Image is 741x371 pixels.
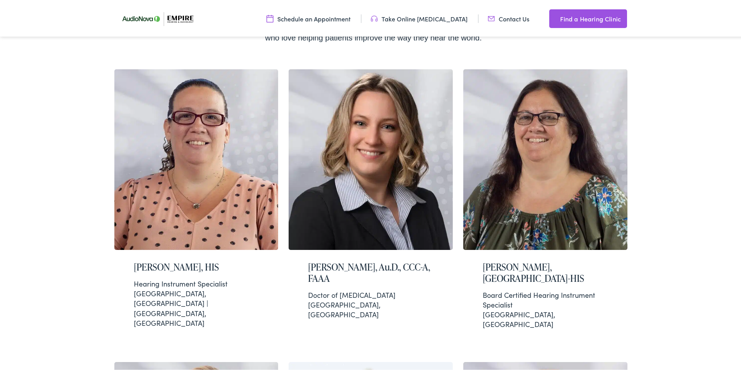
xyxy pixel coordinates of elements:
div: Doctor of [MEDICAL_DATA] [308,288,433,298]
h2: [PERSON_NAME], Au.D., CCC-A, FAAA [308,260,433,283]
div: [GEOGRAPHIC_DATA], [GEOGRAPHIC_DATA] [483,288,608,328]
a: [PERSON_NAME], HIS Hearing Instrument Specialist[GEOGRAPHIC_DATA], [GEOGRAPHIC_DATA] | [GEOGRAPHI... [114,68,279,339]
a: Contact Us [488,13,529,21]
a: Schedule an Appointment [266,13,350,21]
div: Hearing Instrument Specialist [134,277,259,287]
div: [GEOGRAPHIC_DATA], [GEOGRAPHIC_DATA] | [GEOGRAPHIC_DATA], [GEOGRAPHIC_DATA] [134,277,259,326]
img: utility icon [488,13,495,21]
img: utility icon [371,13,378,21]
h2: [PERSON_NAME], HIS [134,260,259,271]
h2: [PERSON_NAME], [GEOGRAPHIC_DATA]-HIS [483,260,608,283]
img: utility icon [266,13,273,21]
div: Board Certified Hearing Instrument Specialist [483,288,608,308]
a: [PERSON_NAME], [GEOGRAPHIC_DATA]-HIS Board Certified Hearing Instrument Specialist[GEOGRAPHIC_DAT... [463,68,627,339]
div: [GEOGRAPHIC_DATA], [GEOGRAPHIC_DATA] [308,288,433,318]
a: Take Online [MEDICAL_DATA] [371,13,468,21]
img: utility icon [549,12,556,22]
a: [PERSON_NAME], Au.D., CCC-A, FAAA Doctor of [MEDICAL_DATA][GEOGRAPHIC_DATA], [GEOGRAPHIC_DATA] [289,68,453,339]
a: Find a Hearing Clinic [549,8,627,26]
